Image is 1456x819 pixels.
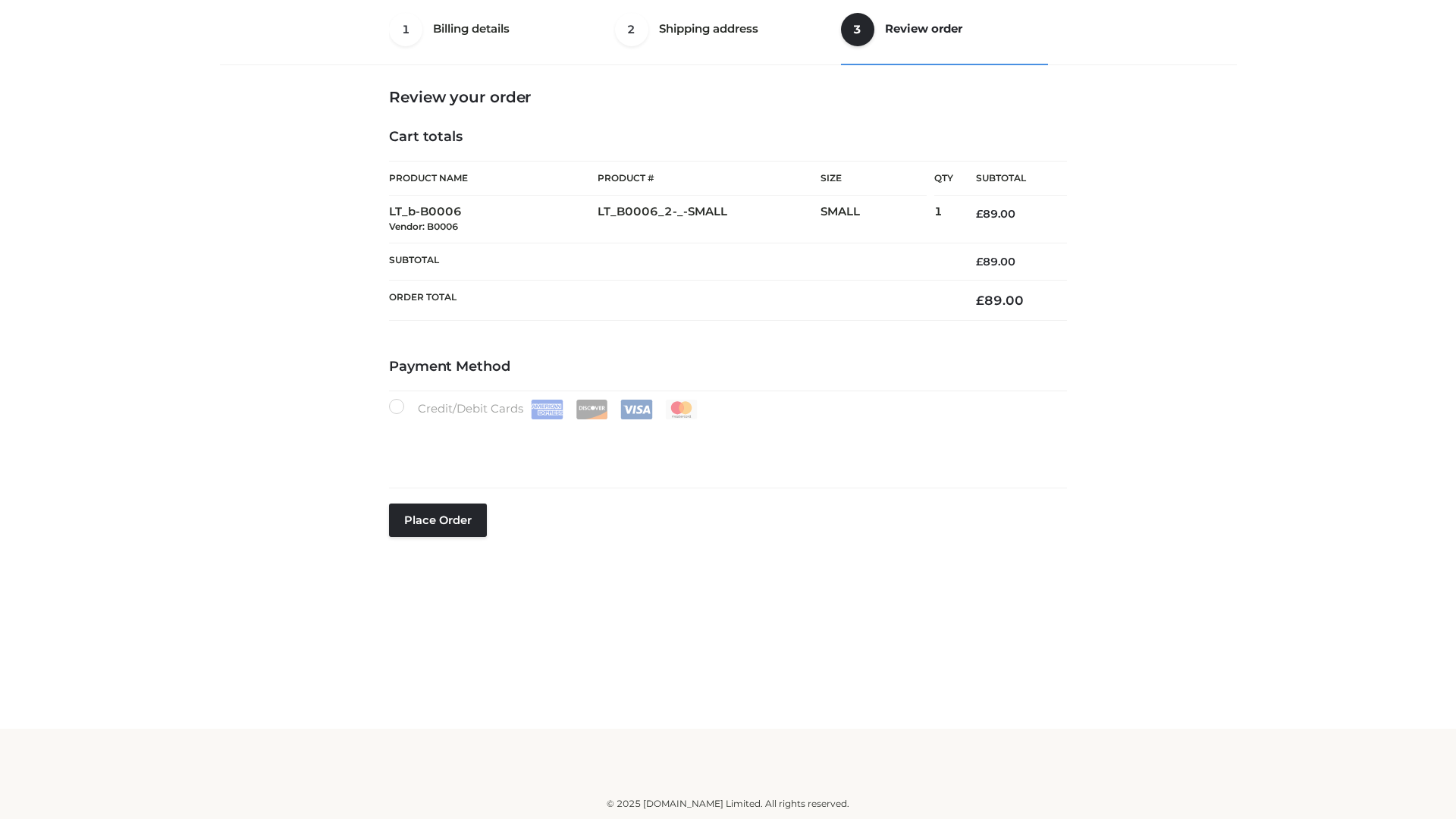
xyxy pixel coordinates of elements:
td: LT_B0006_2-_-SMALL [598,196,821,243]
td: SMALL [821,196,934,243]
th: Subtotal [953,162,1067,196]
h4: Payment Method [389,359,1067,375]
th: Product Name [389,161,598,196]
td: LT_b-B0006 [389,196,598,243]
span: £ [976,207,983,221]
span: £ [976,255,983,268]
label: Credit/Debit Cards [389,399,699,419]
img: Mastercard [665,400,698,419]
h4: Cart totals [389,129,1067,146]
th: Product # [598,161,821,196]
th: Size [821,162,927,196]
td: 1 [934,196,953,243]
th: Subtotal [389,243,953,280]
bdi: 89.00 [976,255,1015,268]
th: Qty [934,161,953,196]
span: £ [976,293,984,308]
th: Order Total [389,281,953,321]
div: © 2025 [DOMAIN_NAME] Limited. All rights reserved. [225,796,1231,811]
bdi: 89.00 [976,293,1024,308]
iframe: Secure payment input frame [386,416,1064,472]
button: Place order [389,504,487,537]
bdi: 89.00 [976,207,1015,221]
small: Vendor: B0006 [389,221,458,232]
img: Amex [531,400,563,419]
img: Visa [620,400,653,419]
h3: Review your order [389,88,1067,106]
img: Discover [576,400,608,419]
